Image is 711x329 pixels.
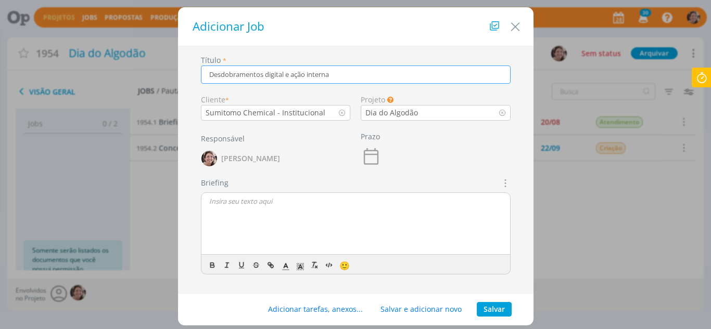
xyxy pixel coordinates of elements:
button: Close [507,14,523,35]
button: 🙂 [337,259,351,271]
button: A[PERSON_NAME] [201,148,281,169]
button: Salvar e adicionar novo [374,302,468,317]
label: Prazo [361,131,380,142]
div: Dia do Algodão [361,107,420,118]
img: A [201,151,217,166]
label: Briefing [201,177,228,188]
div: Sumitomo Chemical - Institucional [206,107,327,118]
button: Salvar [477,302,512,317]
span: 🙂 [339,260,350,271]
span: [PERSON_NAME] [221,155,280,162]
label: Responsável [201,133,245,144]
span: Cor de Fundo [293,259,308,271]
div: Sumitomo Chemical - Institucional [201,107,327,118]
div: dialog [178,7,534,325]
h1: Adicionar Job [188,18,523,35]
div: Cliente [201,94,351,105]
button: Adicionar tarefas, anexos... [261,302,370,317]
div: Projeto [361,94,511,105]
span: Cor do Texto [278,259,293,271]
label: Título [201,55,221,65]
div: Dia do Algodão [365,107,420,118]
